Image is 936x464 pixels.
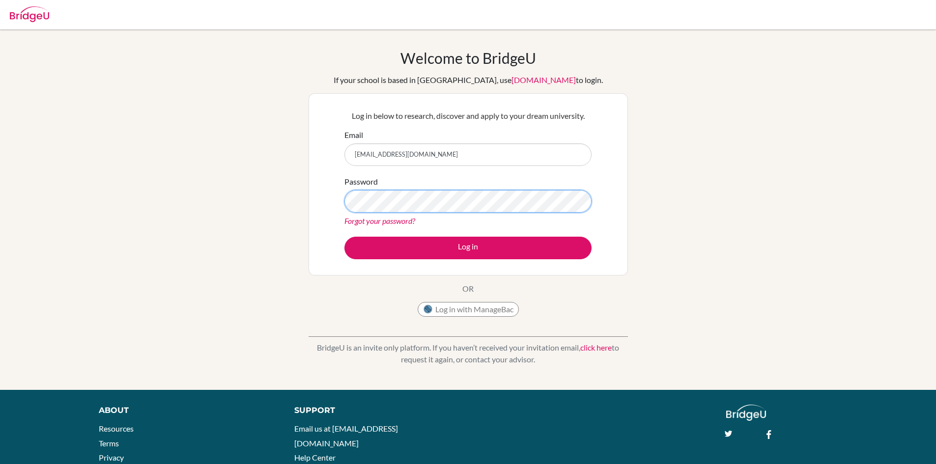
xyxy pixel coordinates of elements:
[99,438,119,448] a: Terms
[294,405,456,416] div: Support
[511,75,576,84] a: [DOMAIN_NAME]
[10,6,49,22] img: Bridge-U
[344,110,592,122] p: Log in below to research, discover and apply to your dream university.
[344,237,592,259] button: Log in
[462,283,474,295] p: OR
[418,302,519,317] button: Log in with ManageBac
[726,405,766,421] img: logo_white@2x-f4f0deed5e89b7ecb1c2cc34c3e3d731f90f0f143d5ea2071677605dd97b5244.png
[344,176,378,188] label: Password
[309,342,628,365] p: BridgeU is an invite only platform. If you haven’t received your invitation email, to request it ...
[99,424,134,433] a: Resources
[294,453,336,462] a: Help Center
[99,405,272,416] div: About
[334,74,603,86] div: If your school is based in [GEOGRAPHIC_DATA], use to login.
[580,343,612,352] a: click here
[344,216,415,225] a: Forgot your password?
[400,49,536,67] h1: Welcome to BridgeU
[294,424,398,448] a: Email us at [EMAIL_ADDRESS][DOMAIN_NAME]
[344,129,363,141] label: Email
[99,453,124,462] a: Privacy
